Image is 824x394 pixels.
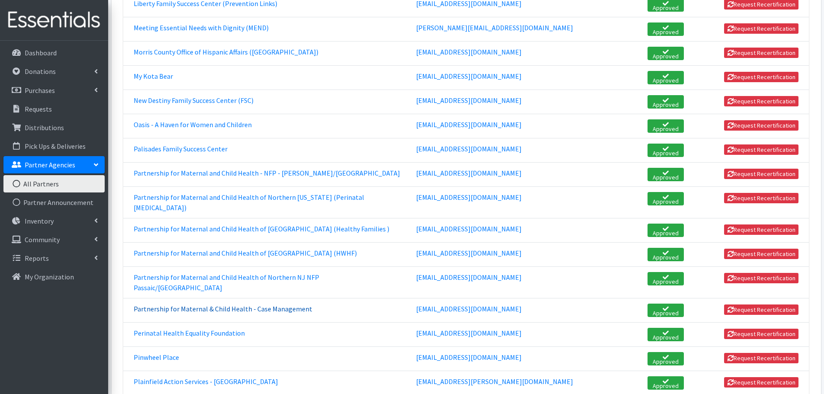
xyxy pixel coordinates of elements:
span: Approved [648,22,684,36]
a: Perinatal Health Equality Foundation [134,329,245,337]
p: Community [25,235,60,244]
a: [EMAIL_ADDRESS][DOMAIN_NAME] [416,193,522,202]
p: Distributions [25,123,64,132]
a: [EMAIL_ADDRESS][DOMAIN_NAME] [416,120,522,129]
a: My Kota Bear [134,72,173,80]
button: Request Recertification [724,120,798,131]
span: Approved [648,224,684,237]
span: Approved [648,376,684,390]
button: Request Recertification [724,96,798,106]
a: [EMAIL_ADDRESS][DOMAIN_NAME] [416,249,522,257]
span: Approved [648,168,684,181]
a: [EMAIL_ADDRESS][PERSON_NAME][DOMAIN_NAME] [416,377,573,386]
a: New Destiny Family Success Center (FSC) [134,96,253,105]
a: Inventory [3,212,105,230]
a: Meeting Essential Needs with Dignity (MEND) [134,23,269,32]
a: [EMAIL_ADDRESS][DOMAIN_NAME] [416,169,522,177]
a: Donations [3,63,105,80]
p: Donations [25,67,56,76]
span: Approved [648,248,684,261]
a: [EMAIL_ADDRESS][DOMAIN_NAME] [416,48,522,56]
span: Approved [648,352,684,365]
p: Inventory [25,217,54,225]
a: Partnership for Maternal and Child Health of [GEOGRAPHIC_DATA] (Healthy Families ) [134,224,389,233]
button: Request Recertification [724,329,798,339]
p: Partner Agencies [25,160,75,169]
a: Pinwheel Place [134,353,179,362]
a: Partnership for Maternal & Child Health - Case Management [134,304,312,313]
a: [EMAIL_ADDRESS][DOMAIN_NAME] [416,144,522,153]
button: Request Recertification [724,193,798,203]
p: My Organization [25,272,74,281]
button: Request Recertification [724,353,798,363]
a: [EMAIL_ADDRESS][DOMAIN_NAME] [416,304,522,313]
span: Approved [648,272,684,285]
a: Reports [3,250,105,267]
a: Partnership for Maternal and Child Health of Northern NJ NFP Passaic/[GEOGRAPHIC_DATA] [134,273,319,292]
a: [EMAIL_ADDRESS][DOMAIN_NAME] [416,224,522,233]
button: Request Recertification [724,224,798,235]
button: Request Recertification [724,23,798,34]
a: Distributions [3,119,105,136]
a: [EMAIL_ADDRESS][DOMAIN_NAME] [416,329,522,337]
p: Dashboard [25,48,57,57]
button: Request Recertification [724,72,798,82]
a: Plainfield Action Services - [GEOGRAPHIC_DATA] [134,377,278,386]
p: Reports [25,254,49,263]
span: Approved [648,144,684,157]
a: [EMAIL_ADDRESS][DOMAIN_NAME] [416,96,522,105]
button: Request Recertification [724,169,798,179]
button: Request Recertification [724,273,798,283]
a: [EMAIL_ADDRESS][DOMAIN_NAME] [416,72,522,80]
a: Dashboard [3,44,105,61]
a: Pick Ups & Deliveries [3,138,105,155]
span: Approved [648,328,684,341]
button: Request Recertification [724,304,798,315]
p: Pick Ups & Deliveries [25,142,86,151]
span: Approved [648,119,684,133]
a: Partnership for Maternal and Child Health - NFP - [PERSON_NAME]/[GEOGRAPHIC_DATA] [134,169,400,177]
p: Requests [25,105,52,113]
a: Community [3,231,105,248]
a: [EMAIL_ADDRESS][DOMAIN_NAME] [416,353,522,362]
span: Approved [648,192,684,205]
a: [EMAIL_ADDRESS][DOMAIN_NAME] [416,273,522,282]
span: Approved [648,95,684,109]
button: Request Recertification [724,249,798,259]
button: Request Recertification [724,144,798,155]
a: Palisades Family Success Center [134,144,228,153]
a: Partner Announcement [3,194,105,211]
a: Partnership for Maternal and Child Health of Northern [US_STATE] (Perinatal [MEDICAL_DATA]) [134,193,364,212]
a: Morris County Office of Hispanic Affairs ([GEOGRAPHIC_DATA]) [134,48,318,56]
button: Request Recertification [724,48,798,58]
img: HumanEssentials [3,6,105,35]
a: Requests [3,100,105,118]
a: Partner Agencies [3,156,105,173]
button: Request Recertification [724,377,798,388]
span: Approved [648,47,684,60]
a: My Organization [3,268,105,285]
span: Approved [648,304,684,317]
a: Partnership for Maternal and Child Health of [GEOGRAPHIC_DATA] (HWHF) [134,249,357,257]
a: All Partners [3,175,105,192]
a: Oasis - A Haven for Women and Children [134,120,252,129]
p: Purchases [25,86,55,95]
a: Purchases [3,82,105,99]
a: [PERSON_NAME][EMAIL_ADDRESS][DOMAIN_NAME] [416,23,573,32]
span: Approved [648,71,684,84]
